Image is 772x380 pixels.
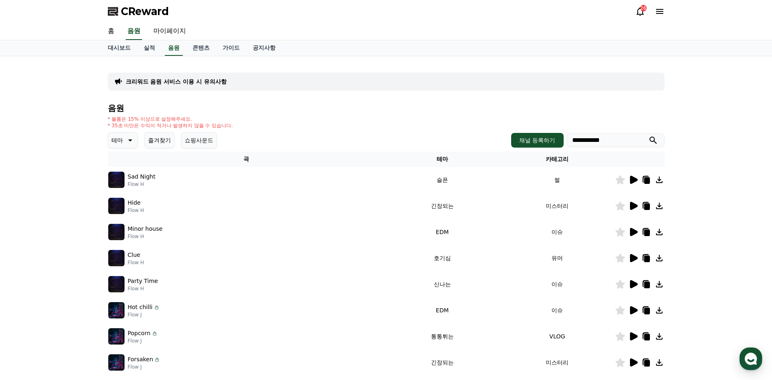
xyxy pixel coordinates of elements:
p: * 35초 미만은 수익이 적거나 발생하지 않을 수 있습니다. [108,122,233,129]
p: Flow H [128,259,144,266]
button: 채널 등록하기 [511,133,563,148]
a: 26 [635,7,645,16]
p: Clue [128,251,140,259]
td: 슬픈 [385,167,500,193]
td: 이슈 [500,297,615,323]
div: 26 [640,5,647,11]
span: 설정 [126,271,136,277]
a: 홈 [2,258,54,279]
a: 음원 [126,23,142,40]
img: music [108,198,125,214]
a: 가이드 [216,40,246,56]
img: music [108,328,125,345]
td: EDM [385,219,500,245]
a: 크리워드 음원 서비스 이용 시 유의사항 [126,77,227,86]
p: Flow H [128,233,163,240]
p: Flow H [128,181,155,188]
img: music [108,250,125,266]
img: music [108,354,125,371]
th: 곡 [108,152,385,167]
a: 음원 [165,40,183,56]
td: 유머 [500,245,615,271]
a: 대화 [54,258,105,279]
span: 홈 [26,271,31,277]
img: music [108,276,125,292]
td: 긴장되는 [385,193,500,219]
td: 통통튀는 [385,323,500,349]
button: 쇼핑사운드 [181,132,217,148]
p: Forsaken [128,355,153,364]
p: Flow H [128,207,144,214]
p: Flow J [128,364,161,370]
img: music [108,224,125,240]
a: 홈 [101,23,121,40]
p: Party Time [128,277,158,285]
p: * 볼륨은 15% 이상으로 설정해주세요. [108,116,233,122]
td: 긴장되는 [385,349,500,376]
th: 테마 [385,152,500,167]
a: 실적 [137,40,162,56]
button: 테마 [108,132,138,148]
img: music [108,172,125,188]
p: Minor house [128,225,163,233]
a: 콘텐츠 [186,40,216,56]
a: 공지사항 [246,40,282,56]
span: 대화 [74,271,84,278]
img: music [108,302,125,318]
p: Hide [128,199,141,207]
a: 마이페이지 [147,23,192,40]
td: 호기심 [385,245,500,271]
p: Flow J [128,312,160,318]
p: Sad Night [128,172,155,181]
th: 카테고리 [500,152,615,167]
a: 대시보드 [101,40,137,56]
td: 썰 [500,167,615,193]
p: Popcorn [128,329,151,338]
td: 미스터리 [500,193,615,219]
p: Flow H [128,285,158,292]
td: 신나는 [385,271,500,297]
span: CReward [121,5,169,18]
a: CReward [108,5,169,18]
p: Hot chilli [128,303,153,312]
p: 테마 [112,135,123,146]
p: Flow J [128,338,158,344]
td: EDM [385,297,500,323]
td: 미스터리 [500,349,615,376]
td: 이슈 [500,219,615,245]
h4: 음원 [108,104,665,113]
td: 이슈 [500,271,615,297]
a: 설정 [105,258,156,279]
td: VLOG [500,323,615,349]
button: 즐겨찾기 [144,132,175,148]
